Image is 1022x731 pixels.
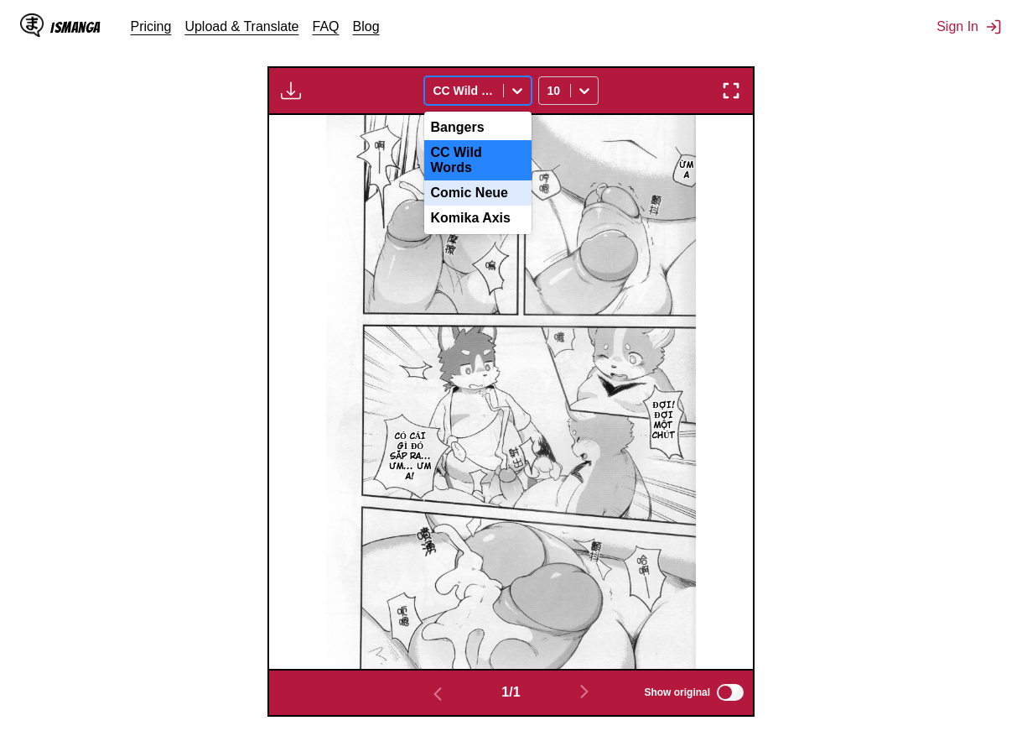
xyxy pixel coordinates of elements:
[20,13,131,40] a: IsManga LogoIsManga
[20,13,44,37] img: IsManga Logo
[644,687,710,698] span: Show original
[428,684,448,704] img: Previous page
[312,19,339,34] a: FAQ
[501,685,520,700] span: 1 / 1
[424,115,532,140] div: Bangers
[936,18,1002,35] button: Sign In
[131,19,172,34] a: Pricing
[676,157,697,184] p: Ừm a
[281,81,301,101] img: Download translated images
[50,19,101,35] div: IsManga
[353,19,380,34] a: Blog
[424,180,532,206] div: Comic Neue
[717,684,744,701] input: Show original
[385,428,436,485] p: Có cái gì đó sắp ra... ưm... ưm a!
[721,81,741,101] img: Enter fullscreen
[424,206,532,231] div: Komika Axis
[326,115,696,669] img: Manga Panel
[985,18,1002,35] img: Sign out
[649,397,677,444] p: Đợi! Đợi một chút
[424,140,532,180] div: CC Wild Words
[184,19,298,34] a: Upload & Translate
[574,681,594,702] img: Next page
